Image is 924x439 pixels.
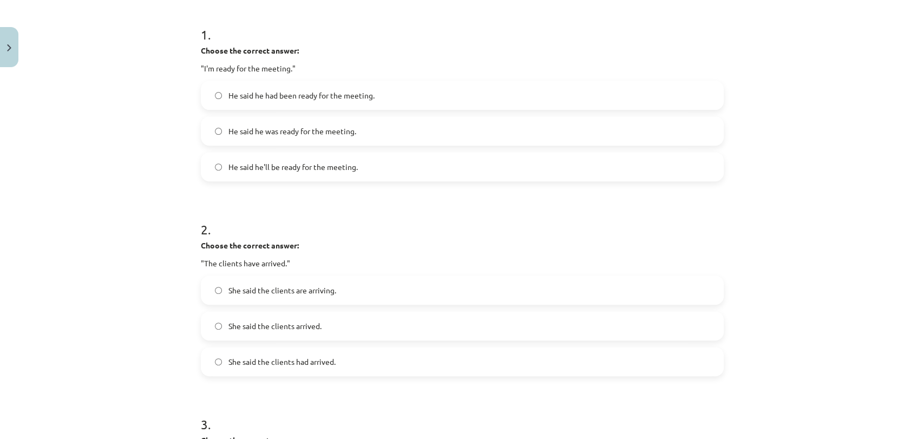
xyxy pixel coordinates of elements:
[201,258,724,269] p: "The clients have arrived."
[201,45,299,55] strong: Choose the correct answer:
[215,287,222,294] input: She said the clients are arriving.
[201,8,724,42] h1: 1 .
[228,285,336,296] span: She said the clients are arriving.
[7,44,11,51] img: icon-close-lesson-0947bae3869378f0d4975bcd49f059093ad1ed9edebbc8119c70593378902aed.svg
[201,203,724,237] h1: 2 .
[228,161,358,173] span: He said he'll be ready for the meeting.
[228,320,322,332] span: She said the clients arrived.
[228,356,336,368] span: She said the clients had arrived.
[215,358,222,365] input: She said the clients had arrived.
[228,90,375,101] span: He said he had been ready for the meeting.
[215,323,222,330] input: She said the clients arrived.
[228,126,356,137] span: He said he was ready for the meeting.
[201,63,724,74] p: "I'm ready for the meeting."
[215,92,222,99] input: He said he had been ready for the meeting.
[201,240,299,250] strong: Choose the correct answer:
[215,163,222,171] input: He said he'll be ready for the meeting.
[215,128,222,135] input: He said he was ready for the meeting.
[201,398,724,431] h1: 3 .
